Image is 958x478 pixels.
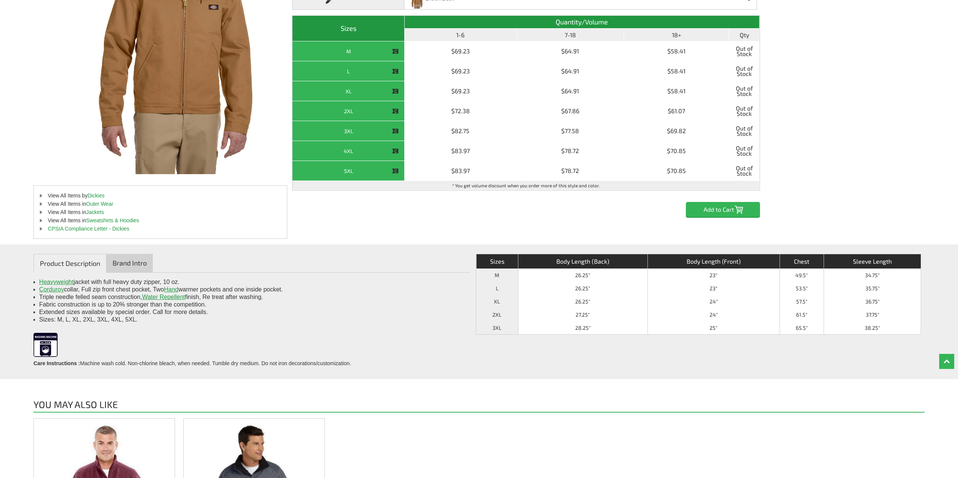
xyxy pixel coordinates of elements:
td: * You get volume discount when you order more of this style and color. [292,181,760,190]
th: 7-18 [517,29,624,41]
span: Out of Stock [731,123,757,139]
td: $69.82 [624,121,729,141]
td: $82.75 [405,121,517,141]
a: CPSIA Compliance Letter - Dickies [48,226,129,232]
div: 3XL [294,126,402,136]
img: This item is CLOSEOUT! [392,48,399,55]
strong: Care Instructions : [34,360,80,366]
td: 26.25" [518,282,647,295]
td: $58.41 [624,61,729,81]
td: 26.25" [518,269,647,282]
div: Machine wash cold. Non-chlorine bleach, when needed. Tumble dry medium. Do not iron decorations/c... [34,329,470,370]
li: View All Items by [34,191,287,200]
input: Add to Cart [686,202,760,217]
img: This item is CLOSEOUT! [392,128,399,135]
td: $64.91 [517,41,624,61]
div: 2XL [294,106,402,116]
li: Extended sizes available by special order. Call for more details. [39,308,465,316]
span: Out of Stock [731,163,757,179]
td: 35.75" [824,282,921,295]
th: XL [476,295,518,308]
td: 53.5" [780,282,824,295]
td: $83.97 [405,161,517,181]
a: Jackets [86,209,104,215]
li: Triple needle felled seam construction, finish, Re treat after washing. [39,293,465,301]
div: M [294,47,402,56]
td: $58.41 [624,41,729,61]
th: 18+ [624,29,729,41]
td: $61.07 [624,101,729,121]
th: Sizes [292,16,405,41]
th: Sizes [476,254,518,269]
img: This item is CLOSEOUT! [392,148,399,155]
li: collar, Full zip front chest pocket, Two warmer pockets and one inside pocket. [39,286,465,293]
th: Qty [729,29,760,41]
td: 61.5" [780,308,824,321]
td: 23" [647,269,780,282]
span: Out of Stock [731,103,757,119]
li: View All Items in [34,200,287,208]
th: Body Length (Front) [647,254,780,269]
div: 5XL [294,166,402,176]
div: 4XL [294,146,402,156]
li: View All Items in [34,208,287,216]
td: 49.5" [780,269,824,282]
span: Out of Stock [731,83,757,99]
th: L [476,282,518,295]
th: Sleeve Length [824,254,921,269]
td: $78.72 [517,161,624,181]
div: XL [294,86,402,96]
td: 28.25" [518,321,647,334]
td: 38.25" [824,321,921,334]
th: M [476,269,518,282]
img: This item is CLOSEOUT! [392,168,399,175]
td: 23" [647,282,780,295]
td: 65.5" [780,321,824,334]
td: $70.85 [624,141,729,161]
a: Brand Intro [107,254,153,272]
div: L [294,67,402,76]
td: $64.91 [517,81,624,101]
td: 26.25" [518,295,647,308]
li: Sizes: M, L, XL, 2XL, 3XL, 4XL, 5XL. [39,316,465,323]
td: 25" [647,321,780,334]
th: Chest [780,254,824,269]
td: 24" [647,295,780,308]
span: Out of Stock [731,43,757,59]
td: $64.91 [517,61,624,81]
a: Dickies [88,193,105,199]
a: Top [939,354,954,369]
a: Hand [164,286,178,293]
td: $77.58 [517,121,624,141]
a: Water Repellent [142,294,185,300]
img: Washing [34,333,58,361]
td: $70.85 [624,161,729,181]
td: $69.23 [405,61,517,81]
h4: You May Also Like [34,400,924,413]
th: Body Length (Back) [518,254,647,269]
td: $83.97 [405,141,517,161]
img: This item is CLOSEOUT! [392,108,399,115]
td: $69.23 [405,41,517,61]
img: This item is CLOSEOUT! [392,88,399,95]
th: 3XL [476,321,518,334]
a: Corduroy [39,286,64,293]
th: 1-6 [405,29,517,41]
td: $72.38 [405,101,517,121]
td: $69.23 [405,81,517,101]
th: Quantity/Volume [405,16,760,29]
td: 57.5" [780,295,824,308]
td: 37.75" [824,308,921,321]
li: View All Items in [34,216,287,225]
a: Outer Wear [86,201,113,207]
span: Out of Stock [731,143,757,159]
a: Heavyweight [39,279,74,285]
td: $67.86 [517,101,624,121]
td: $78.72 [517,141,624,161]
li: Fabric construction is up to 20% stronger than the competition. [39,301,465,308]
a: Sweatshirts & Hoodies [86,217,139,223]
td: 27.25" [518,308,647,321]
img: This item is CLOSEOUT! [392,68,399,75]
li: jacket with full heavy duty zipper, 10 oz. [39,278,465,286]
td: 34.75" [824,269,921,282]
